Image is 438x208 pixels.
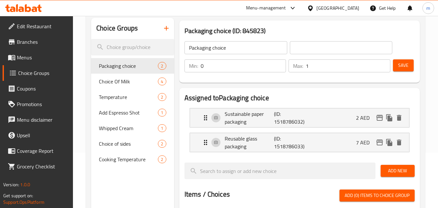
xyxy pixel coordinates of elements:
div: Choices [158,140,166,148]
button: delete [394,113,404,123]
p: Reusable glass packaging [225,135,274,150]
span: Get support on: [3,191,33,200]
div: Cooking Temperature2 [91,152,174,167]
div: Choices [158,109,166,116]
div: Expand [190,108,409,127]
div: Temperature2 [91,89,174,105]
div: Packaging choice2 [91,58,174,74]
p: Max: [293,62,303,70]
a: Choice Groups [3,65,73,81]
span: Edit Restaurant [17,22,68,30]
a: Coupons [3,81,73,96]
a: Menu disclaimer [3,112,73,128]
span: Grocery Checklist [17,163,68,170]
div: Choices [158,62,166,70]
span: Menu disclaimer [17,116,68,124]
span: Choice Groups [18,69,68,77]
input: search [91,39,174,55]
span: Save [398,61,408,69]
span: 1.0.0 [20,180,30,189]
span: Whipped Cream [99,124,158,132]
a: Promotions [3,96,73,112]
h3: Packaging choice (ID: 845823) [184,26,415,36]
div: Menu-management [246,4,286,12]
span: Coverage Report [17,147,68,155]
span: 2 [158,156,166,163]
p: Min: [189,62,198,70]
a: Upsell [3,128,73,143]
div: Choices [158,124,166,132]
li: Expand [184,130,415,155]
span: Packaging choice [99,62,158,70]
span: 2 [158,94,166,100]
button: Add (0) items to choice group [339,190,415,202]
span: Menus [17,54,68,61]
div: [GEOGRAPHIC_DATA] [316,5,359,12]
button: edit [375,138,385,147]
span: Coupons [17,85,68,92]
button: Save [393,59,414,71]
div: Whipped Cream1 [91,120,174,136]
span: Add New [386,167,409,175]
button: duplicate [385,113,394,123]
p: (ID: 1518786032) [274,110,307,126]
span: 1 [158,110,166,116]
span: 1 [158,125,166,131]
a: Coverage Report [3,143,73,159]
div: Choices [158,78,166,85]
p: Sustainable paper packaging [225,110,274,126]
span: Add (0) items to choice group [345,191,409,200]
span: m [426,5,430,12]
button: delete [394,138,404,147]
p: 2 AED [356,114,375,122]
button: duplicate [385,138,394,147]
a: Edit Restaurant [3,18,73,34]
a: Grocery Checklist [3,159,73,174]
span: 4 [158,79,166,85]
p: 7 AED [356,139,375,146]
span: Promotions [17,100,68,108]
span: Branches [17,38,68,46]
div: Choice of sides2 [91,136,174,152]
p: (ID: 1518786033) [274,135,307,150]
span: Choice Of Milk [99,78,158,85]
li: Expand [184,105,415,130]
a: Menus [3,50,73,65]
a: Support.OpsPlatform [3,198,44,206]
div: Choice Of Milk4 [91,74,174,89]
span: 2 [158,63,166,69]
button: edit [375,113,385,123]
span: Temperature [99,93,158,101]
span: Choice of sides [99,140,158,148]
div: Add Espresso Shot1 [91,105,174,120]
span: Version: [3,180,19,189]
span: Upsell [17,131,68,139]
div: Expand [190,133,409,152]
button: Add New [381,165,415,177]
a: Branches [3,34,73,50]
input: search [184,163,375,179]
h2: Choice Groups [96,23,138,33]
span: Cooking Temperature [99,155,158,163]
h2: Assigned to Packaging choice [184,93,415,103]
span: 2 [158,141,166,147]
span: Add Espresso Shot [99,109,158,116]
h2: Items / Choices [184,190,230,199]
